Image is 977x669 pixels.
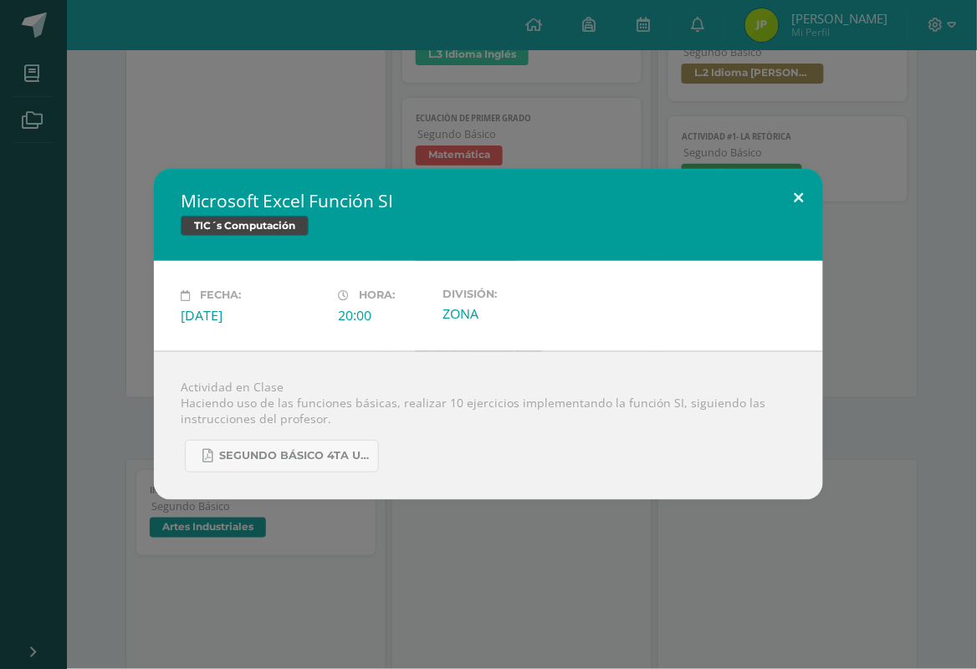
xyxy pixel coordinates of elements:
div: 20:00 [338,306,429,324]
button: Close (Esc) [775,169,823,226]
div: ZONA [442,304,586,323]
span: TIC´s Computación [181,216,309,236]
span: Fecha: [200,289,241,302]
div: Actividad en Clase Haciendo uso de las funciones básicas, realizar 10 ejercicios implementando la... [154,351,823,500]
h2: Microsoft Excel Función SI [181,189,796,212]
a: SEGUNDO BÁSICO 4TA UNIDAD.pdf [185,440,379,472]
label: División: [442,288,586,300]
span: SEGUNDO BÁSICO 4TA UNIDAD.pdf [219,449,370,462]
span: Hora: [359,289,395,302]
div: [DATE] [181,306,325,324]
